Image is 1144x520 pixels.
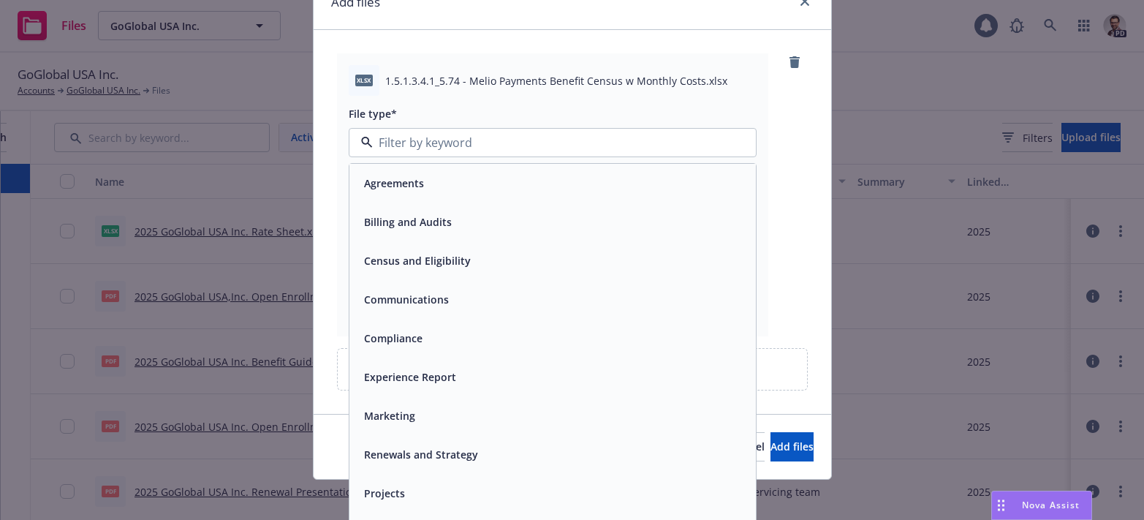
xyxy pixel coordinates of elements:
[364,253,471,268] button: Census and Eligibility
[364,214,452,230] button: Billing and Audits
[364,292,449,307] button: Communications
[770,432,814,461] button: Add files
[355,75,373,86] span: xlsx
[364,176,424,191] button: Agreements
[992,491,1010,519] div: Drag to move
[337,348,808,391] div: Upload new files
[1022,499,1080,511] span: Nova Assist
[991,491,1092,520] button: Nova Assist
[364,486,405,501] button: Projects
[364,331,423,346] button: Compliance
[770,440,814,453] span: Add files
[364,447,478,462] button: Renewals and Strategy
[364,369,456,385] button: Experience Report
[385,73,727,88] span: 1.5.1.3.4.1_5.74 - Melio Payments Benefit Census w Monthly Costs.xlsx
[786,53,803,71] a: remove
[373,134,727,151] input: Filter by keyword
[364,408,415,423] button: Marketing
[349,107,397,121] span: File type*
